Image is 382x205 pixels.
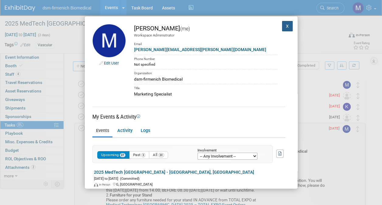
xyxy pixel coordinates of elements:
[134,76,277,82] div: dsm-firmenich Biomedical
[134,38,277,47] div: Email
[141,153,146,157] span: 3
[92,113,285,120] div: My Events & Activity
[97,151,129,159] button: Upcoming27
[129,151,150,159] button: Past3
[198,149,263,153] div: Involvement
[137,126,153,136] a: Logs
[134,47,266,52] a: [PERSON_NAME][EMAIL_ADDRESS][PERSON_NAME][DOMAIN_NAME]
[94,170,254,175] a: 2025 MedTech [GEOGRAPHIC_DATA] - [GEOGRAPHIC_DATA], [GEOGRAPHIC_DATA]
[94,175,285,181] div: [DATE] to [DATE]
[120,153,126,157] span: 27
[99,183,112,186] span: In-Person
[149,151,168,159] button: All30
[114,126,136,136] a: Activity
[134,33,277,38] div: Workspace Administrator
[134,62,277,67] div: Not specified
[134,91,277,97] div: Marketing Specialist
[134,24,277,33] div: [PERSON_NAME]
[104,61,119,65] a: Edit User
[134,55,277,62] div: Phone Number
[92,126,112,136] a: Events
[94,183,98,186] img: In-Person Event
[134,84,277,91] div: Title
[158,153,164,157] span: 30
[92,24,126,57] img: Melanie Davison
[118,177,139,181] span: (Committed)
[282,21,293,31] button: X
[180,26,190,32] span: (me)
[94,181,285,187] div: G, [GEOGRAPHIC_DATA]
[134,69,277,76] div: Organization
